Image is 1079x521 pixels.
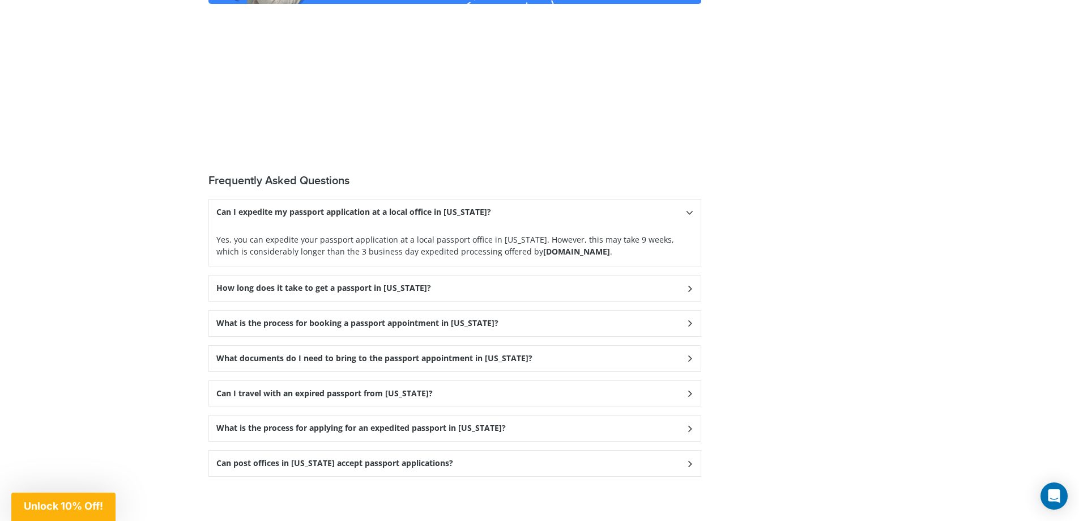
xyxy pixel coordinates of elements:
[216,459,453,468] h3: Can post offices in [US_STATE] accept passport applications?
[208,174,701,188] h2: Frequently Asked Questions
[11,493,116,521] div: Unlock 10% Off!
[24,500,103,512] span: Unlock 10% Off!
[208,4,701,140] iframe: Customer reviews powered by Trustpilot
[216,207,491,217] h3: Can I expedite my passport application at a local office in [US_STATE]?
[216,319,498,328] h3: What is the process for booking a passport appointment in [US_STATE]?
[216,283,431,293] h3: How long does it take to get a passport in [US_STATE]?
[1040,482,1068,510] div: Open Intercom Messenger
[216,234,693,257] p: Yes, you can expedite your passport application at a local passport office in [US_STATE]. However...
[216,423,506,433] h3: What is the process for applying for an expedited passport in [US_STATE]?
[216,354,532,363] h3: What documents do I need to bring to the passport appointment in [US_STATE]?
[216,389,433,399] h3: Can I travel with an expired passport from [US_STATE]?
[543,246,610,257] strong: [DOMAIN_NAME]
